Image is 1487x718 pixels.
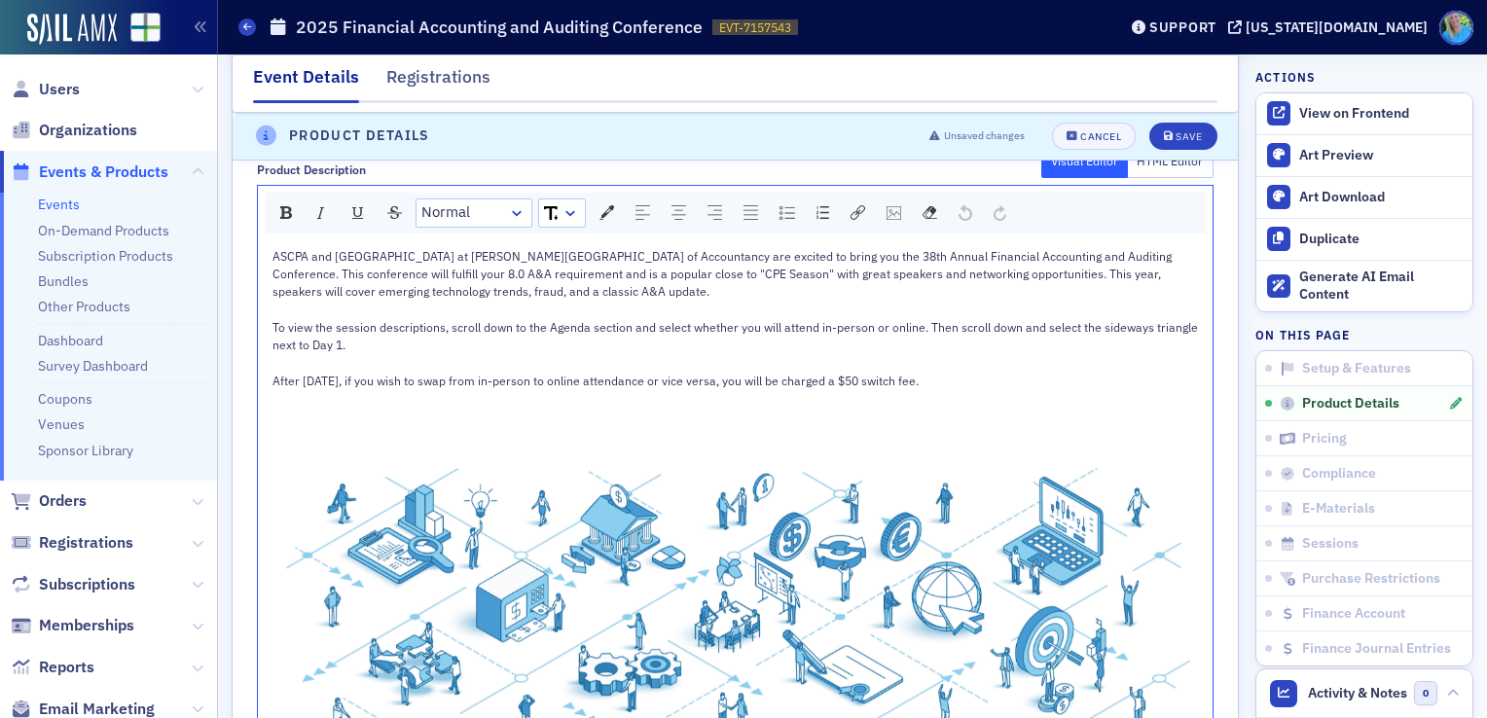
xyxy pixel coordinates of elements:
a: Survey Dashboard [38,357,148,375]
div: rdw-list-control [769,198,840,228]
a: View Homepage [117,13,161,46]
span: Finance Account [1302,605,1405,623]
a: View on Frontend [1256,93,1472,134]
span: Registrations [39,532,133,554]
a: Sponsor Library [38,442,133,459]
a: On-Demand Products [38,222,169,239]
div: rdw-inline-control [270,198,413,228]
span: Reports [39,657,94,678]
div: rdw-link-control [840,198,876,228]
div: Justify [737,199,765,227]
span: Profile [1439,11,1473,45]
div: Right [701,199,729,227]
div: View on Frontend [1299,105,1463,123]
span: Normal [421,201,470,224]
div: Strikethrough [381,199,409,226]
div: Left [629,199,657,227]
span: Purchase Restrictions [1302,570,1440,588]
a: Users [11,79,80,100]
a: Block Type [417,199,531,227]
div: rdw-dropdown [538,198,586,228]
div: rdw-font-size-control [535,198,589,228]
a: Font Size [539,199,585,227]
div: rdw-remove-control [912,198,948,228]
img: SailAMX [130,13,161,43]
a: Organizations [11,120,137,141]
div: Cancel [1080,131,1121,142]
span: Subscriptions [39,574,135,595]
div: Image [880,199,908,227]
a: Orders [11,490,87,512]
h4: Product Details [289,126,430,146]
a: Subscriptions [11,574,135,595]
a: Dashboard [38,332,103,349]
div: Generate AI Email Content [1299,269,1463,303]
div: Unordered [773,199,802,227]
div: Undo [952,199,979,227]
span: Finance Journal Entries [1302,640,1451,658]
div: Duplicate [1299,231,1463,248]
div: Registrations [386,64,490,100]
a: Memberships [11,615,134,636]
div: Remove [916,199,944,227]
img: SailAMX [27,14,117,45]
span: ASCPA and [GEOGRAPHIC_DATA] at [PERSON_NAME][GEOGRAPHIC_DATA] of Accountancy are excited to bring... [272,248,1175,300]
div: Center [665,199,693,227]
div: [US_STATE][DOMAIN_NAME] [1246,18,1428,36]
span: Organizations [39,120,137,141]
div: Art Preview [1299,147,1463,164]
a: Art Preview [1256,135,1472,176]
span: 0 [1414,681,1438,705]
a: Events & Products [11,162,168,183]
span: Unsaved changes [944,128,1025,144]
span: E-Materials [1302,500,1375,518]
div: Bold [273,199,299,226]
span: EVT-7157543 [719,19,791,36]
span: Compliance [1302,465,1376,483]
div: Support [1149,18,1216,36]
a: Art Download [1256,176,1472,218]
div: Redo [987,199,1013,227]
span: Memberships [39,615,134,636]
span: Activity & Notes [1308,683,1407,703]
a: Venues [38,415,85,433]
div: rdw-dropdown [416,198,532,228]
h4: Actions [1255,68,1316,86]
a: Other Products [38,298,130,315]
span: Sessions [1302,535,1359,553]
a: Bundles [38,272,89,290]
span: Setup & Features [1302,360,1411,377]
div: rdw-history-control [948,198,1017,228]
a: Reports [11,657,94,678]
div: rdw-toolbar [265,193,1207,233]
a: Subscription Products [38,247,173,265]
div: Art Download [1299,189,1463,206]
a: Events [38,196,80,213]
div: Link [844,199,872,227]
span: Events & Products [39,162,168,183]
button: Duplicate [1256,218,1472,260]
a: Registrations [11,532,133,554]
span: Pricing [1302,430,1347,448]
div: Save [1176,131,1202,142]
button: Generate AI Email Content [1256,260,1472,312]
span: Users [39,79,80,100]
button: Cancel [1052,123,1136,150]
span: Orders [39,490,87,512]
div: rdw-block-control [413,198,535,228]
div: Product Description [257,162,366,177]
div: Italic [307,199,336,227]
div: rdw-textalign-control [625,198,769,228]
div: rdw-color-picker [589,198,625,228]
div: Event Details [253,64,359,103]
h4: On this page [1255,326,1473,343]
div: Ordered [810,199,836,226]
button: [US_STATE][DOMAIN_NAME] [1228,20,1434,34]
div: rdw-image-control [876,198,912,228]
span: To view the session descriptions, scroll down to the Agenda section and select whether you will a... [272,319,1201,352]
button: HTML Editor [1128,144,1215,178]
button: Save [1149,123,1216,150]
span: After [DATE], if you wish to swap from in-person to online attendance or vice versa, you will be ... [272,373,919,388]
div: Underline [344,199,373,227]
